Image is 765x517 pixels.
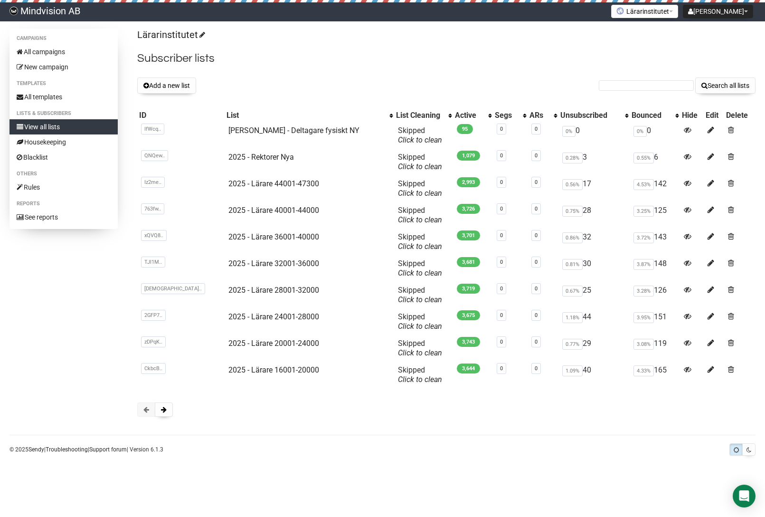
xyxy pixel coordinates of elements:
span: 1,079 [457,151,480,161]
td: 30 [558,255,630,282]
div: ARs [529,111,549,120]
td: 28 [558,202,630,229]
span: 3,726 [457,204,480,214]
span: CkbcB.. [141,363,166,374]
div: Segs [495,111,518,120]
span: xQVQ8.. [141,230,167,241]
a: 0 [535,206,538,212]
a: Click to clean [398,162,442,171]
button: Add a new list [137,77,196,94]
div: Edit [706,111,722,120]
span: Skipped [398,259,442,278]
a: 0 [535,126,538,132]
li: Templates [9,78,118,89]
a: 2025 - Lärare 44001-47300 [228,179,319,188]
a: Click to clean [398,322,442,331]
th: Hide: No sort applied, sorting is disabled [680,109,704,122]
a: 2025 - Lärare 32001-36000 [228,259,319,268]
td: 29 [558,335,630,362]
a: Sendy [28,446,44,453]
span: Skipped [398,179,442,198]
span: 0% [633,126,647,137]
th: Active: No sort applied, activate to apply an ascending sort [453,109,493,122]
span: TJI1M.. [141,257,165,268]
a: 2025 - Lärare 24001-28000 [228,312,319,321]
td: 32 [558,229,630,255]
span: 4.33% [633,365,654,376]
th: ID: No sort applied, sorting is disabled [137,109,225,122]
td: 0 [558,122,630,149]
div: List Cleaning [396,111,444,120]
span: 3,675 [457,310,480,320]
img: 358cf83fc0a1f22260b99cc53525f852 [9,7,18,15]
a: 0 [500,206,503,212]
td: 151 [630,308,680,335]
div: Bounced [632,111,671,120]
th: Edit: No sort applied, sorting is disabled [704,109,724,122]
span: 0.75% [562,206,583,217]
td: 119 [630,335,680,362]
td: 125 [630,202,680,229]
a: 0 [500,179,503,185]
a: 0 [500,232,503,239]
a: 0 [500,153,503,159]
a: All campaigns [9,44,118,59]
span: 0.81% [562,259,583,270]
td: 143 [630,229,680,255]
a: Click to clean [398,242,442,251]
td: 6 [630,149,680,175]
div: Active [455,111,483,120]
span: 95 [457,124,473,134]
span: 3.25% [633,206,654,217]
td: 44 [558,308,630,335]
span: 4.53% [633,179,654,190]
span: Skipped [398,153,442,171]
li: Reports [9,198,118,210]
td: 0 [630,122,680,149]
a: 0 [535,339,538,345]
img: favicons [616,7,624,15]
div: Open Intercom Messenger [733,485,756,507]
a: 0 [535,153,538,159]
span: Skipped [398,365,442,384]
a: 0 [535,286,538,292]
span: Skipped [398,312,442,331]
td: 3 [558,149,630,175]
span: zDPqK.. [141,336,166,347]
a: 2025 - Lärare 28001-32000 [228,286,319,295]
th: Bounced: No sort applied, activate to apply an ascending sort [630,109,680,122]
a: 0 [535,179,538,185]
span: 3.87% [633,259,654,270]
a: 0 [500,286,503,292]
span: IfWcq.. [141,124,164,134]
a: View all lists [9,119,118,134]
div: Unsubscribed [560,111,620,120]
a: Click to clean [398,268,442,278]
td: 17 [558,175,630,202]
a: Click to clean [398,348,442,357]
span: 3.95% [633,312,654,323]
th: List Cleaning: No sort applied, activate to apply an ascending sort [394,109,453,122]
h2: Subscriber lists [137,50,756,67]
td: 148 [630,255,680,282]
th: List: No sort applied, activate to apply an ascending sort [225,109,394,122]
a: 2025 - Lärare 36001-40000 [228,232,319,241]
a: Support forum [89,446,127,453]
span: Skipped [398,126,442,144]
td: 142 [630,175,680,202]
div: ID [139,111,223,120]
a: [PERSON_NAME] - Deltagare fysiskt NY [228,126,359,135]
a: 2025 - Lärare 16001-20000 [228,365,319,374]
a: Click to clean [398,189,442,198]
span: 3,743 [457,337,480,347]
div: List [227,111,385,120]
span: 3,644 [457,364,480,373]
span: 2GFP7.. [141,310,166,321]
li: Others [9,168,118,180]
th: ARs: No sort applied, activate to apply an ascending sort [528,109,558,122]
span: 1.18% [562,312,583,323]
span: 0.67% [562,286,583,297]
a: 0 [500,126,503,132]
span: 3,681 [457,257,480,267]
span: 0.77% [562,339,583,350]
